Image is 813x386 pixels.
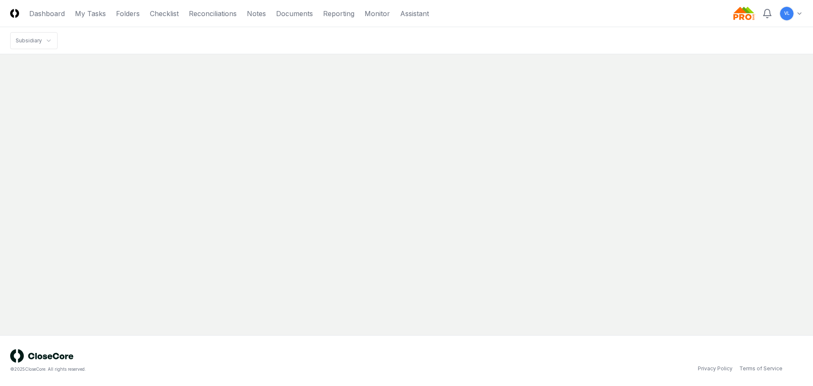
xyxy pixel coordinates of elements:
nav: breadcrumb [10,32,58,49]
a: My Tasks [75,8,106,19]
a: Privacy Policy [698,365,733,372]
a: Checklist [150,8,179,19]
a: Folders [116,8,140,19]
a: Terms of Service [739,365,783,372]
div: Subsidiary [16,37,42,44]
a: Documents [276,8,313,19]
button: VL [779,6,794,21]
div: © 2025 CloseCore. All rights reserved. [10,366,406,372]
img: Probar logo [733,7,755,20]
a: Assistant [400,8,429,19]
a: Notes [247,8,266,19]
img: logo [10,349,74,363]
a: Reporting [323,8,354,19]
img: Logo [10,9,19,18]
a: Reconciliations [189,8,237,19]
span: VL [784,10,790,17]
a: Dashboard [29,8,65,19]
a: Monitor [365,8,390,19]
